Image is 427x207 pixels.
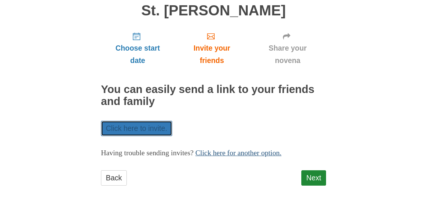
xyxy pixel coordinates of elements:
[101,170,127,186] a: Back
[182,42,242,67] span: Invite your friends
[257,42,319,67] span: Share your novena
[101,84,326,108] h2: You can easily send a link to your friends and family
[101,26,174,70] a: Choose start date
[301,170,326,186] a: Next
[101,121,172,136] a: Click here to invite.
[195,149,282,157] a: Click here for another option.
[101,149,194,157] span: Having trouble sending invites?
[108,42,167,67] span: Choose start date
[174,26,249,70] a: Invite your friends
[249,26,326,70] a: Share your novena
[101,3,326,19] h1: St. [PERSON_NAME]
